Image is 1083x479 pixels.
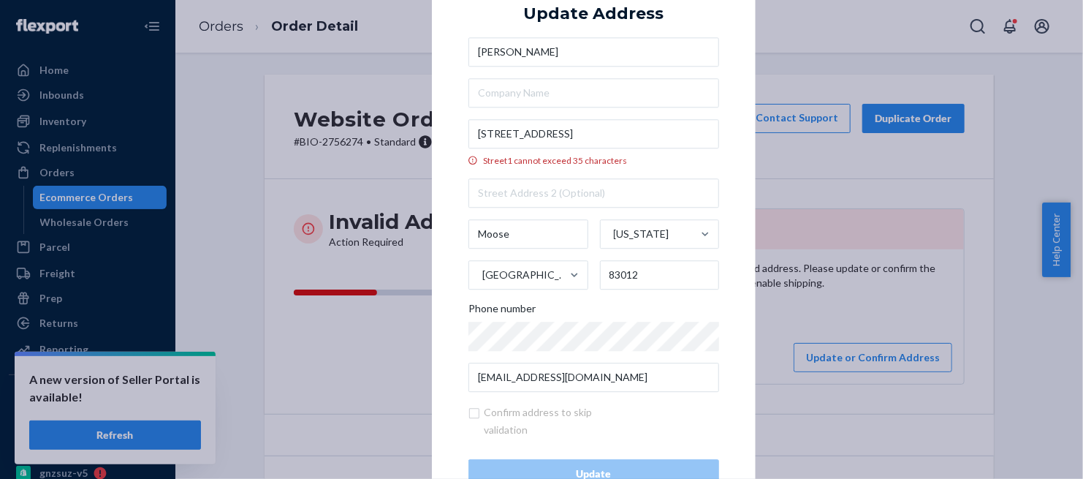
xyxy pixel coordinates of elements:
[468,363,719,392] input: Email (Only Required for International)
[468,219,588,249] input: City
[468,301,536,322] span: Phone number
[481,260,482,290] input: [GEOGRAPHIC_DATA]
[468,154,719,167] div: Street1 cannot exceed 35 characters
[468,119,719,148] input: Street1 cannot exceed 35 characters
[612,219,614,249] input: [US_STATE]
[600,260,720,290] input: ZIP Code
[468,178,719,208] input: Street Address 2 (Optional)
[614,227,669,241] div: [US_STATE]
[468,78,719,108] input: Company Name
[468,37,719,67] input: First & Last Name
[482,268,569,282] div: [GEOGRAPHIC_DATA]
[524,5,664,23] div: Update Address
